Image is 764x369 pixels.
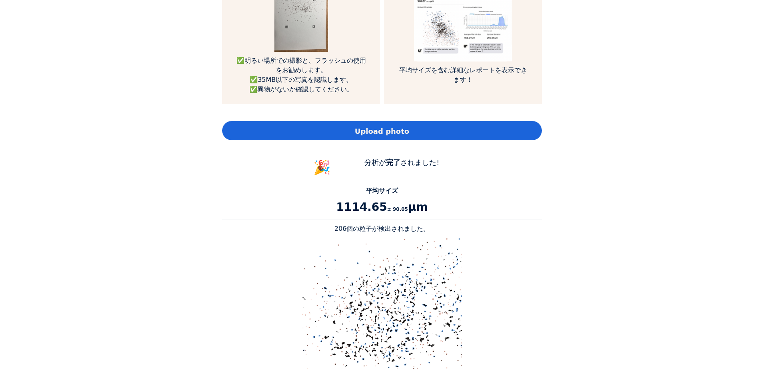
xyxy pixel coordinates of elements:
div: 分析が されました! [342,157,462,178]
b: 完了 [386,158,400,167]
span: ± 90.05 [387,206,408,212]
span: 🎉 [313,159,331,175]
p: ✅明るい場所での撮影と、フラッシュの使用をお勧めします。 ✅35MB以下の写真を認識します。 ✅異物がないか確認してください。 [234,56,368,94]
p: 1114.65 μm [222,199,542,216]
p: 206個の粒子が検出されました。 [222,224,542,234]
span: Upload photo [355,126,409,137]
p: 平均サイズを含む詳細なレポートを表示できます！ [396,65,530,85]
p: 平均サイズ [222,186,542,196]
